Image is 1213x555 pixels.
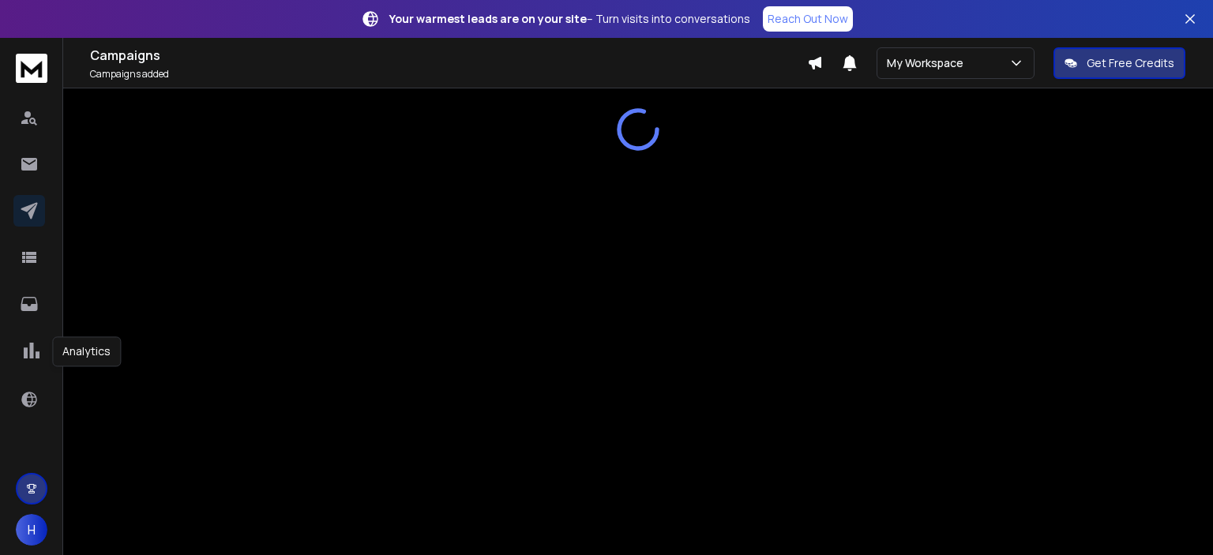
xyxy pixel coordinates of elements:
p: Get Free Credits [1087,55,1174,71]
p: Campaigns added [90,68,807,81]
h1: Campaigns [90,46,807,65]
button: H [16,514,47,546]
button: Get Free Credits [1053,47,1185,79]
img: logo [16,54,47,83]
div: Analytics [52,336,121,366]
a: Reach Out Now [763,6,853,32]
p: – Turn visits into conversations [389,11,750,27]
strong: Your warmest leads are on your site [389,11,587,26]
p: My Workspace [887,55,970,71]
p: Reach Out Now [768,11,848,27]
